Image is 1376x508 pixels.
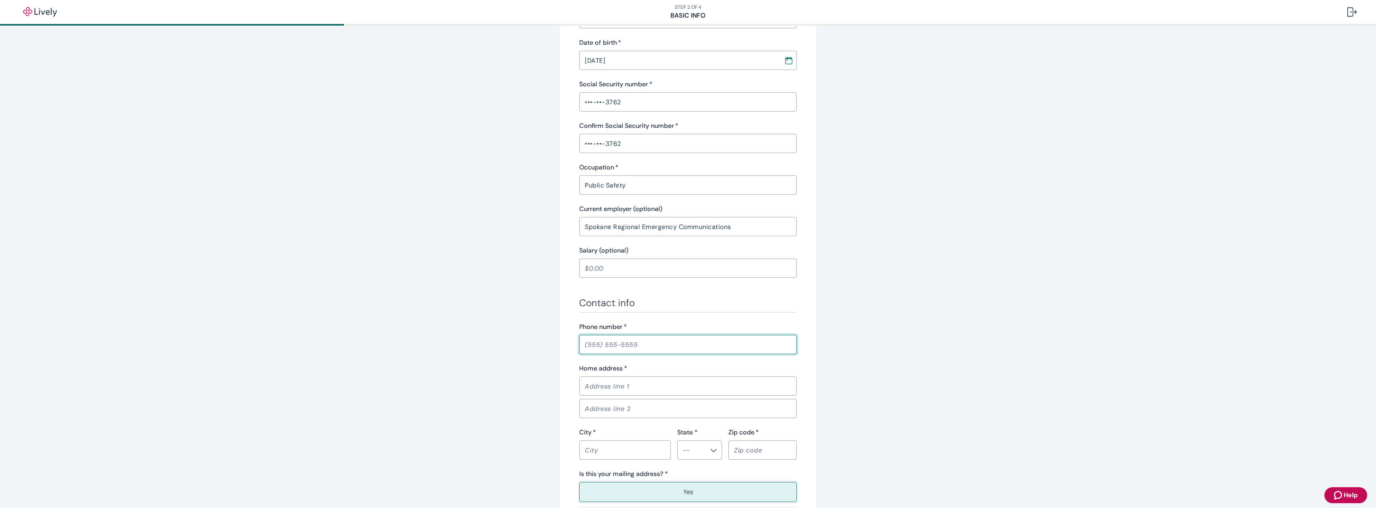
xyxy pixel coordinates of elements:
[579,135,797,151] input: ••• - •• - ••••
[579,469,668,479] label: Is this your mailing address? *
[579,260,797,276] input: $0.00
[1334,490,1344,500] svg: Zendesk support icon
[579,428,596,437] label: City
[579,94,797,110] input: ••• - •• - ••••
[579,80,652,89] label: Social Security number
[728,442,797,458] input: Zip code
[579,297,797,309] h3: Contact info
[1324,487,1367,503] button: Zendesk support iconHelp
[683,487,693,497] p: Yes
[579,364,627,373] label: Home address
[579,52,778,68] input: MM / DD / YYYY
[579,121,678,131] label: Confirm Social Security number
[782,53,796,68] button: Choose date, selected date is Apr 1, 1978
[579,204,662,214] label: Current employer (optional)
[579,322,627,332] label: Phone number
[710,446,718,454] button: Open
[1344,490,1358,500] span: Help
[579,442,671,458] input: City
[579,163,618,172] label: Occupation
[579,378,797,394] input: Address line 1
[677,428,698,437] label: State *
[579,400,797,416] input: Address line 2
[18,7,62,17] img: Lively
[1341,2,1363,22] button: Log out
[579,482,797,502] button: Yes
[579,38,621,48] label: Date of birth
[680,444,706,456] input: --
[785,56,793,64] svg: Calendar
[579,337,797,353] input: (555) 555-5555
[728,428,759,437] label: Zip code
[710,447,717,454] svg: Chevron icon
[579,246,628,255] label: Salary (optional)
